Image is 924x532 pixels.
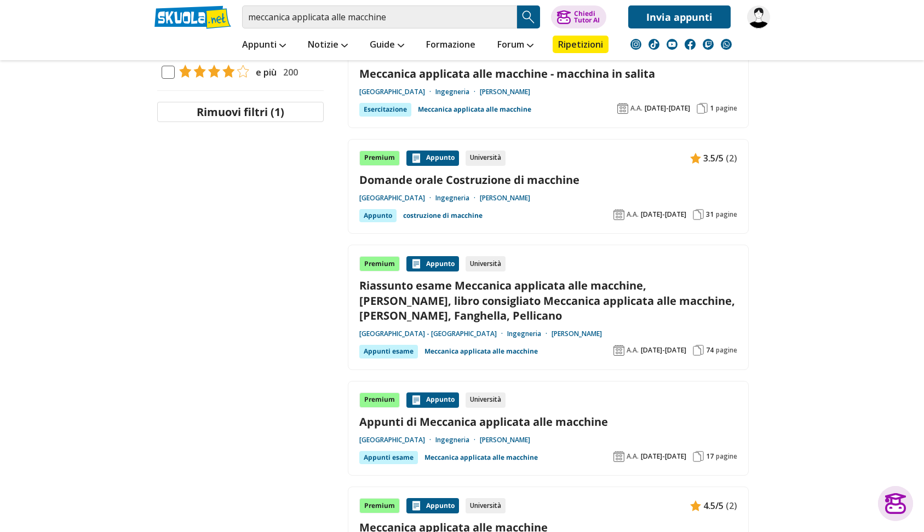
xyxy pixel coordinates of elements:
img: Appunti contenuto [690,153,701,164]
a: Ingegneria [435,88,480,96]
a: Ingegneria [435,436,480,444]
div: Università [466,256,506,271]
div: Chiedi Tutor AI [574,10,600,24]
div: Premium [359,256,400,271]
a: [PERSON_NAME] [480,194,530,203]
a: [GEOGRAPHIC_DATA] [359,194,435,203]
div: Appunto [406,151,459,166]
div: Esercitazione [359,103,411,116]
span: 74 [706,346,714,355]
span: (2) [726,151,737,165]
span: A.A. [627,346,639,355]
img: Pagine [697,103,708,114]
a: [PERSON_NAME] [552,329,602,338]
span: A.A. [630,104,642,113]
span: [DATE]-[DATE] [641,346,686,355]
div: Premium [359,498,400,513]
a: Notizie [305,36,351,55]
a: [GEOGRAPHIC_DATA] [359,436,435,444]
span: (2) [726,499,737,513]
img: Appunti contenuto [411,500,422,511]
span: 200 [279,65,298,79]
a: Guide [367,36,407,55]
a: Riassunto esame Meccanica applicata alle macchine, [PERSON_NAME], libro consigliato Meccanica app... [359,278,737,323]
img: youtube [667,39,678,50]
img: Appunti contenuto [411,395,422,406]
a: Formazione [423,36,478,55]
button: ChiediTutor AI [551,5,606,28]
img: Pagine [693,209,704,220]
span: 3.5/5 [703,151,724,165]
span: pagine [716,104,737,113]
img: sdebbia [747,5,770,28]
span: [DATE]-[DATE] [641,210,686,219]
a: Meccanica applicata alle macchine [418,103,531,116]
img: Pagine [693,345,704,356]
span: 17 [706,452,714,461]
img: Cerca appunti, riassunti o versioni [520,9,537,25]
img: WhatsApp [721,39,732,50]
img: Pagine [693,451,704,462]
img: Anno accademico [613,209,624,220]
img: tasso di risposta 4+ [175,65,249,78]
img: Appunti contenuto [690,500,701,511]
input: Cerca appunti, riassunti o versioni [242,5,517,28]
span: A.A. [627,210,639,219]
div: Università [466,498,506,513]
div: Premium [359,151,400,166]
a: Forum [495,36,536,55]
a: Domande orale Costruzione di macchine [359,172,737,187]
a: Meccanica applicata alle macchine - macchina in salita [359,66,737,81]
img: facebook [685,39,696,50]
img: tiktok [648,39,659,50]
span: pagine [716,346,737,355]
span: pagine [716,452,737,461]
span: 4.5/5 [703,499,724,513]
span: 31 [706,210,714,219]
a: costruzione di macchine [403,209,483,222]
div: Università [466,392,506,408]
a: Meccanica applicata alle macchine [424,451,538,464]
div: Appunti esame [359,451,418,464]
a: Appunti di Meccanica applicata alle macchine [359,414,737,429]
img: Appunti contenuto [411,258,422,269]
div: Università [466,151,506,166]
div: Appunto [406,498,459,513]
a: Ingegneria [507,329,552,338]
a: Meccanica applicata alle macchine [424,345,538,358]
a: Appunti [239,36,289,55]
img: Appunti contenuto [411,153,422,164]
img: Anno accademico [617,103,628,114]
div: Appunto [406,392,459,408]
a: Ripetizioni [553,36,609,53]
span: 1 [710,104,714,113]
a: [PERSON_NAME] [480,88,530,96]
img: instagram [630,39,641,50]
button: Search Button [517,5,540,28]
img: Anno accademico [613,345,624,356]
div: Appunti esame [359,345,418,358]
span: A.A. [627,452,639,461]
img: Anno accademico [613,451,624,462]
span: pagine [716,210,737,219]
div: Appunto [359,209,397,222]
div: Premium [359,392,400,408]
span: [DATE]-[DATE] [641,452,686,461]
a: [GEOGRAPHIC_DATA] [359,88,435,96]
a: Ingegneria [435,194,480,203]
a: [GEOGRAPHIC_DATA] - [GEOGRAPHIC_DATA] [359,329,507,338]
span: [DATE]-[DATE] [645,104,690,113]
button: Rimuovi filtri (1) [157,102,324,122]
span: e più [251,65,277,79]
a: [PERSON_NAME] [480,436,530,444]
a: Invia appunti [628,5,731,28]
img: twitch [703,39,714,50]
div: Appunto [406,256,459,271]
